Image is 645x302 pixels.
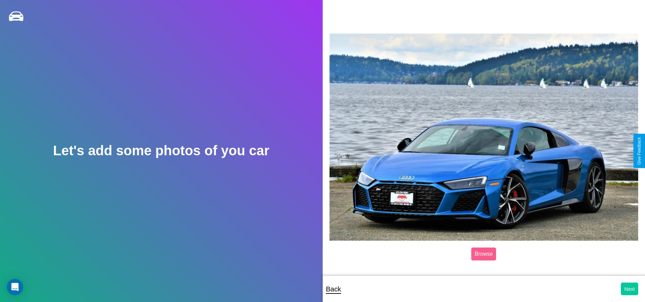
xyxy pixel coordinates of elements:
div: Open Intercom Messenger [7,279,23,295]
button: Next [621,283,638,295]
p: Back [326,283,341,295]
h2: Let's add some photos of you car [53,143,269,158]
label: Browse [471,248,496,260]
div: Give Feedback [637,137,642,165]
img: posted [329,33,639,241]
